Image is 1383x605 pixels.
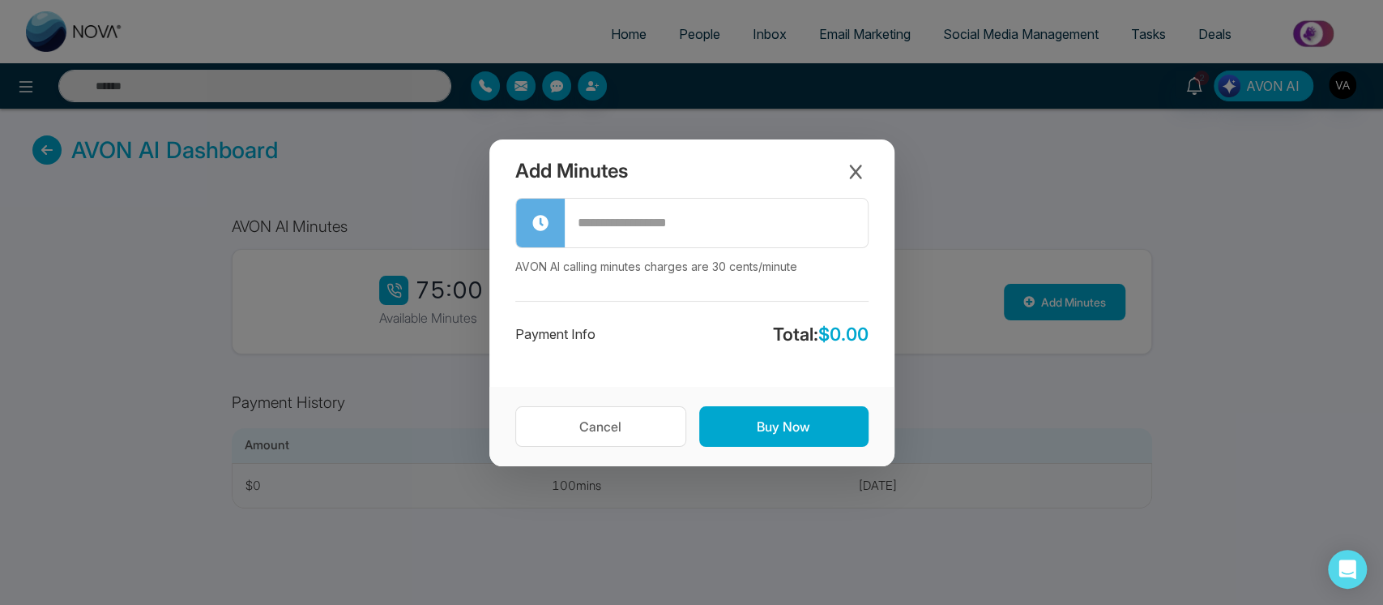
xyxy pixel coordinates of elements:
button: Cancel [515,406,686,447]
h2: Add Minutes [515,160,628,183]
span: Total: [773,321,869,348]
div: Open Intercom Messenger [1328,550,1367,589]
button: Close modal [843,159,869,185]
span: Payment Info [515,324,595,344]
button: Buy Now [699,406,869,447]
p: AVON AI calling minutes charges are 30 cents/minute [515,258,869,275]
span: $ 0.00 [818,324,869,345]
